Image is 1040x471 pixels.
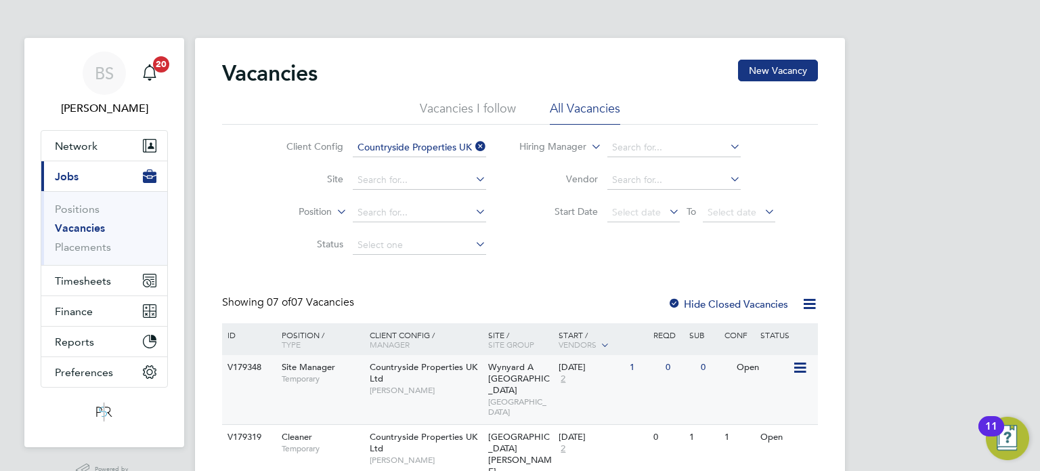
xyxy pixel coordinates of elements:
input: Search for... [607,138,741,157]
span: 2 [559,443,567,455]
span: Type [282,339,301,350]
label: Hiring Manager [508,140,586,154]
label: Status [265,238,343,250]
span: Vendors [559,339,597,350]
span: Temporary [282,443,363,454]
button: New Vacancy [738,60,818,81]
div: 0 [650,425,685,450]
span: 07 of [267,295,291,309]
button: Preferences [41,357,167,387]
label: Hide Closed Vacancies [668,298,788,310]
div: Conf [721,323,756,346]
span: Finance [55,305,93,318]
div: Jobs [41,191,167,265]
button: Timesheets [41,266,167,295]
nav: Main navigation [24,38,184,447]
span: Reports [55,335,94,348]
div: 0 [662,355,697,380]
input: Select one [353,236,486,255]
li: Vacancies I follow [420,100,516,125]
span: 07 Vacancies [267,295,354,309]
a: Positions [55,203,100,216]
a: BS[PERSON_NAME] [41,52,168,117]
span: [PERSON_NAME] [370,385,481,396]
button: Jobs [41,161,167,191]
label: Site [265,173,343,185]
span: Wynyard A [GEOGRAPHIC_DATA] [488,361,550,396]
button: Open Resource Center, 11 new notifications [986,417,1029,460]
span: Preferences [55,366,113,379]
div: Start / [555,323,650,357]
span: 2 [559,373,567,385]
div: ID [224,323,272,346]
span: Site Group [488,339,534,350]
img: psrsolutions-logo-retina.png [92,401,116,423]
div: 1 [721,425,756,450]
div: [DATE] [559,432,647,443]
div: V179348 [224,355,272,380]
input: Search for... [353,171,486,190]
label: Position [254,205,332,219]
div: V179319 [224,425,272,450]
span: Manager [370,339,410,350]
label: Client Config [265,140,343,152]
div: Open [757,425,816,450]
span: BS [95,64,114,82]
div: 1 [626,355,662,380]
label: Start Date [520,205,598,218]
span: Timesheets [55,274,111,287]
span: Beth Seddon [41,100,168,117]
span: [GEOGRAPHIC_DATA] [488,396,552,417]
span: To [682,203,700,220]
div: Site / [485,323,556,356]
div: 11 [985,426,997,444]
span: Cleaner [282,431,312,443]
div: Open [733,355,792,380]
div: Reqd [650,323,685,346]
div: Client Config / [366,323,485,356]
input: Search for... [353,203,486,222]
li: All Vacancies [550,100,620,125]
span: Jobs [55,170,79,183]
button: Finance [41,296,167,326]
div: Sub [686,323,721,346]
div: Status [757,323,816,346]
input: Search for... [607,171,741,190]
span: [PERSON_NAME] [370,455,481,466]
label: Vendor [520,173,598,185]
div: 0 [697,355,733,380]
input: Search for... [353,138,486,157]
a: Go to home page [41,401,168,423]
span: Network [55,140,97,152]
span: 20 [153,56,169,73]
div: Position / [272,323,366,356]
a: Vacancies [55,222,105,234]
div: Showing [222,295,357,310]
div: 1 [686,425,721,450]
h2: Vacancies [222,60,318,87]
span: Select date [708,206,756,218]
button: Reports [41,327,167,356]
span: Site Manager [282,361,335,373]
button: Network [41,131,167,161]
span: Select date [612,206,661,218]
span: Countryside Properties UK Ltd [370,361,477,384]
a: Placements [55,241,111,253]
span: Temporary [282,373,363,384]
div: [DATE] [559,362,623,373]
a: 20 [136,52,163,95]
span: Countryside Properties UK Ltd [370,431,477,454]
